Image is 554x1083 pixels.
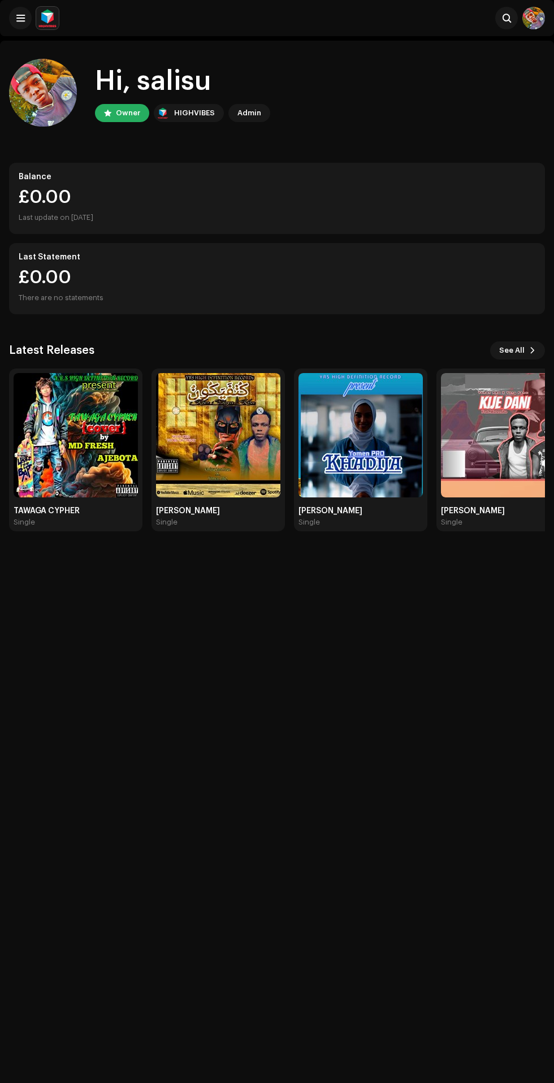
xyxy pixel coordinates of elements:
div: Admin [237,106,261,120]
span: See All [499,339,525,362]
div: Single [14,518,35,527]
img: 9a10a783-715e-48a7-ba3e-08933d2d42ed [156,373,280,497]
button: See All [490,341,545,359]
div: Single [298,518,320,527]
img: ce35adee-9acd-4081-8436-2d3fb47fa022 [522,7,545,29]
div: Last Statement [19,253,535,262]
div: Balance [19,172,535,181]
img: feab3aad-9b62-475c-8caf-26f15a9573ee [36,7,59,29]
re-o-card-value: Last Statement [9,243,545,314]
img: feab3aad-9b62-475c-8caf-26f15a9573ee [156,106,170,120]
img: ce35adee-9acd-4081-8436-2d3fb47fa022 [9,59,77,127]
h3: Latest Releases [9,341,94,359]
img: 2dd8fe51-70cf-45e4-8de8-e6b8655fa5dd [298,373,423,497]
img: 633e861f-71cc-4b64-b2de-cf213d586554 [14,373,138,497]
div: Last update on [DATE] [19,211,535,224]
re-o-card-value: Balance [9,163,545,234]
div: Single [441,518,462,527]
div: Owner [116,106,140,120]
div: There are no statements [19,291,103,305]
div: Single [156,518,178,527]
div: HIGHVIBES [174,106,215,120]
div: Hi, salisu [95,63,270,99]
div: [PERSON_NAME] [298,506,423,515]
div: TAWAGA CYPHER [14,506,138,515]
div: [PERSON_NAME] [156,506,280,515]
